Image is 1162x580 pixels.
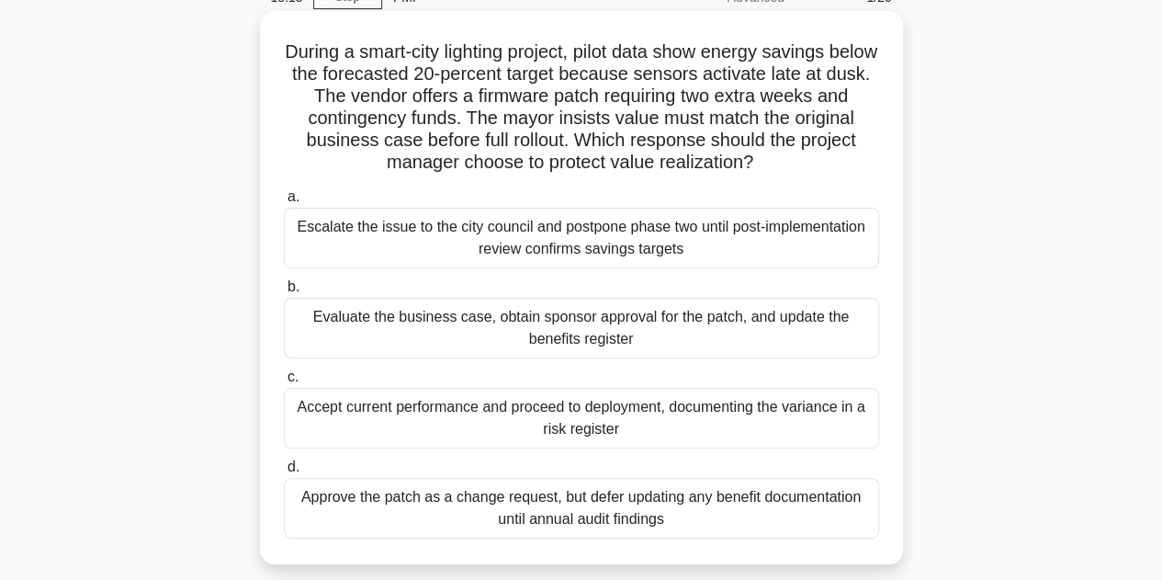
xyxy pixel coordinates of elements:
[288,459,299,474] span: d.
[288,188,299,204] span: a.
[284,388,879,449] div: Accept current performance and proceed to deployment, documenting the variance in a risk register
[288,279,299,294] span: b.
[288,369,299,384] span: c.
[284,298,879,358] div: Evaluate the business case, obtain sponsor approval for the patch, and update the benefits register
[282,40,881,175] h5: During a smart-city lighting project, pilot data show energy savings below the forecasted 20-perc...
[284,208,879,268] div: Escalate the issue to the city council and postpone phase two until post-implementation review co...
[284,478,879,539] div: Approve the patch as a change request, but defer updating any benefit documentation until annual ...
